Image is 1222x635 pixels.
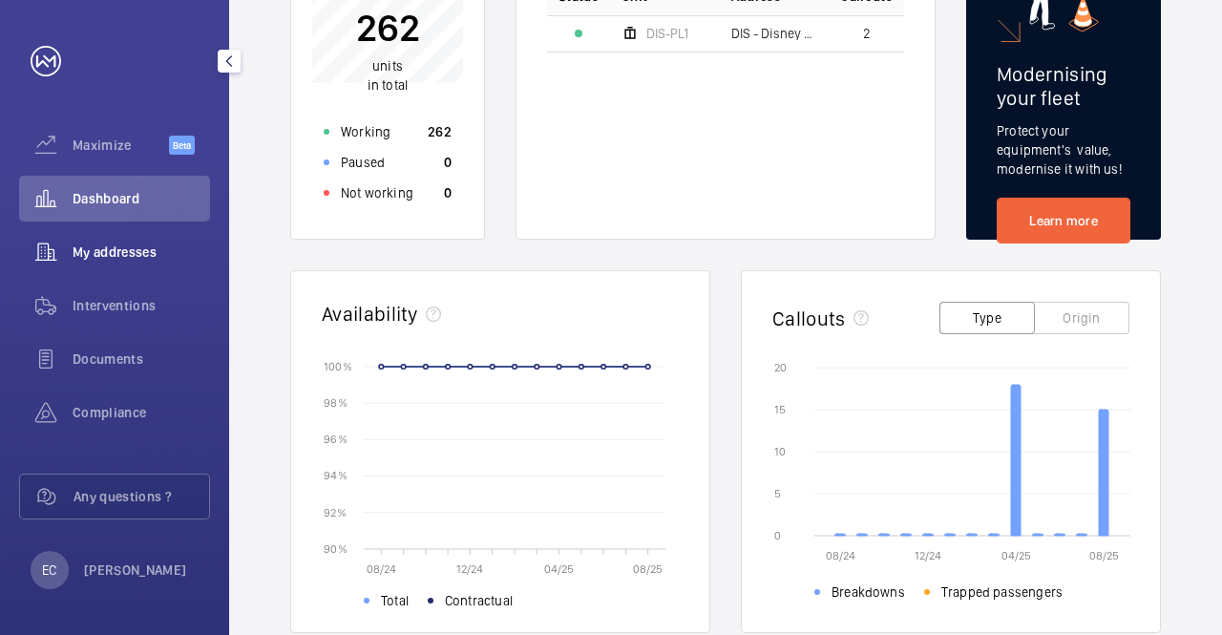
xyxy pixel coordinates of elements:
p: 262 [428,122,452,141]
span: Interventions [73,296,210,315]
p: EC [42,561,56,580]
span: Any questions ? [74,487,209,506]
text: 94 % [324,469,348,482]
span: 2 [863,27,871,40]
span: Maximize [73,136,169,155]
text: 04/25 [1001,549,1031,562]
span: DIS-PL1 [646,27,688,40]
p: 0 [444,183,452,202]
text: 08/24 [826,549,855,562]
text: 92 % [324,505,347,519]
span: Dashboard [73,189,210,208]
span: Breakdowns [832,582,905,602]
span: Beta [169,136,195,155]
span: Contractual [445,591,513,610]
text: 12/24 [915,549,941,562]
span: My addresses [73,243,210,262]
text: 100 % [324,359,352,372]
p: in total [356,56,420,95]
p: Working [341,122,390,141]
button: Origin [1034,302,1129,334]
span: Documents [73,349,210,369]
text: 20 [774,361,787,374]
text: 90 % [324,541,348,555]
text: 98 % [324,396,348,410]
a: Learn more [997,198,1130,243]
span: Compliance [73,403,210,422]
text: 10 [774,445,786,458]
text: 0 [774,529,781,542]
p: 262 [356,4,420,52]
p: 0 [444,153,452,172]
text: 08/25 [633,562,663,576]
span: Total [381,591,409,610]
span: units [372,58,403,74]
text: 08/24 [367,562,396,576]
p: Not working [341,183,413,202]
text: 96 % [324,433,348,446]
span: Trapped passengers [941,582,1063,602]
text: 15 [774,403,786,416]
h2: Modernising your fleet [997,62,1130,110]
p: [PERSON_NAME] [84,561,187,580]
p: Paused [341,153,385,172]
text: 5 [774,487,781,500]
p: Protect your equipment's value, modernise it with us! [997,121,1130,179]
button: Type [939,302,1035,334]
text: 08/25 [1089,549,1119,562]
span: DIS - Disney Station - [GEOGRAPHIC_DATA] [GEOGRAPHIC_DATA] [731,27,818,40]
text: 04/25 [544,562,574,576]
h2: Callouts [772,307,846,330]
h2: Availability [322,302,418,326]
text: 12/24 [456,562,483,576]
